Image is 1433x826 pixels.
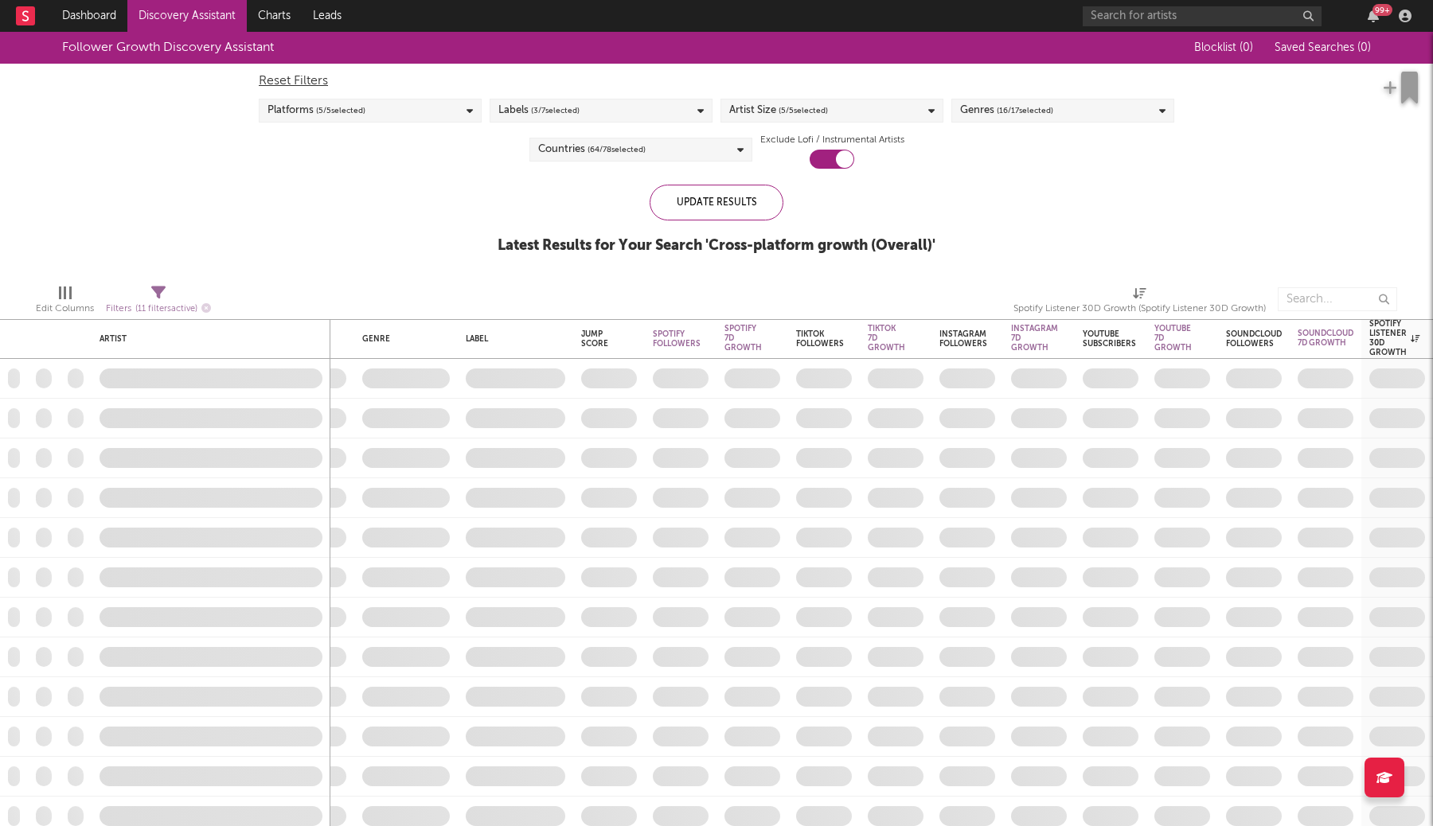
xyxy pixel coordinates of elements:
div: Label [466,334,557,344]
div: Jump Score [581,329,613,349]
div: Filters(11 filters active) [106,279,211,325]
div: Soundcloud Followers [1226,329,1282,349]
span: ( 3 / 7 selected) [531,101,580,120]
div: Spotify Followers [653,329,701,349]
div: Artist [100,334,314,344]
div: Edit Columns [36,299,94,318]
div: Genre [362,334,442,344]
span: Blocklist [1194,42,1253,53]
span: Saved Searches [1275,42,1371,53]
div: Spotify Listener 30D Growth [1369,319,1419,357]
button: 99+ [1368,10,1379,22]
div: 99 + [1372,4,1392,16]
input: Search... [1278,287,1397,311]
div: Reset Filters [259,72,1174,91]
input: Search for artists [1083,6,1322,26]
div: Latest Results for Your Search ' Cross-platform growth (Overall) ' [498,236,935,255]
label: Exclude Lofi / Instrumental Artists [760,131,904,150]
div: Artist Size [729,101,828,120]
div: YouTube 7D Growth [1154,324,1192,353]
span: ( 5 / 5 selected) [316,101,365,120]
div: Soundcloud 7D Growth [1298,329,1353,348]
button: Saved Searches (0) [1270,41,1371,54]
div: Instagram 7D Growth [1011,324,1058,353]
div: Follower Growth Discovery Assistant [62,38,274,57]
div: Spotify Listener 30D Growth (Spotify Listener 30D Growth) [1013,279,1266,325]
div: Genres [960,101,1053,120]
span: ( 5 / 5 selected) [779,101,828,120]
div: Labels [498,101,580,120]
div: Filters [106,299,211,319]
span: ( 0 ) [1357,42,1371,53]
div: Edit Columns [36,279,94,325]
div: Platforms [267,101,365,120]
div: Countries [538,140,646,159]
span: ( 16 / 17 selected) [997,101,1053,120]
div: Instagram Followers [939,329,987,349]
div: Spotify 7D Growth [724,324,762,353]
span: ( 64 / 78 selected) [588,140,646,159]
span: ( 11 filters active) [135,305,197,314]
div: Tiktok 7D Growth [868,324,905,353]
div: Update Results [650,185,783,220]
span: ( 0 ) [1240,42,1253,53]
div: YouTube Subscribers [1083,329,1136,349]
div: Spotify Listener 30D Growth (Spotify Listener 30D Growth) [1013,299,1266,318]
div: Tiktok Followers [796,329,844,349]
